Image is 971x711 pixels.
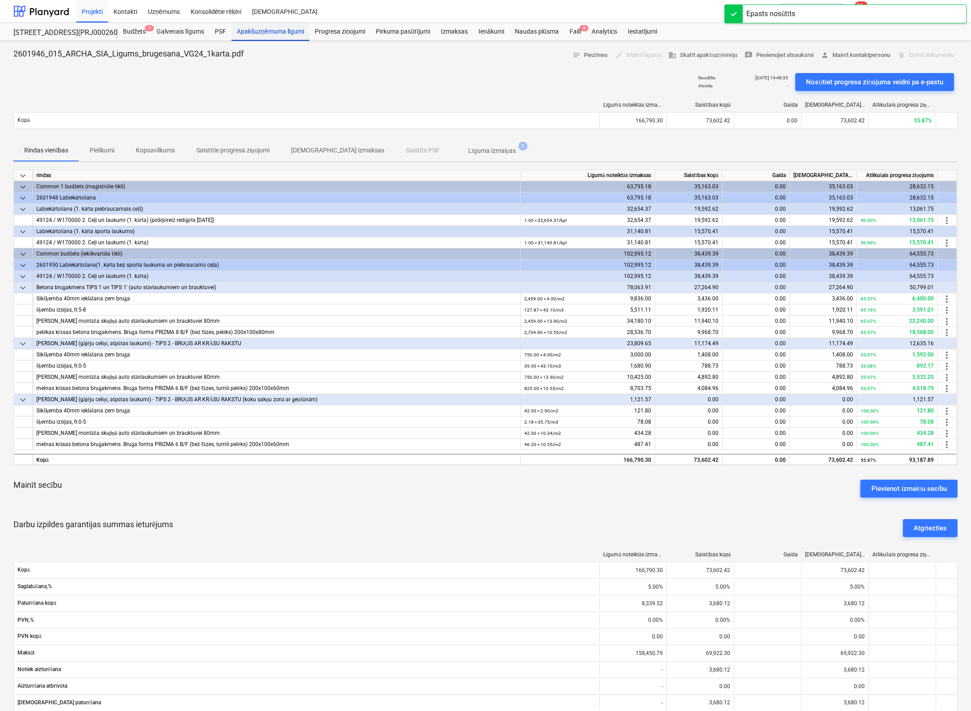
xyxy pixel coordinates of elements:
[708,430,718,436] span: 0.00
[509,23,564,41] a: Naudas plūsma
[697,295,718,302] span: 3,436.00
[36,304,517,316] div: šķembu izsijas, fr.5-8
[697,374,718,380] span: 4,892.80
[36,316,517,327] div: [PERSON_NAME] montāža skujiņā auto stāvlaukumiem un brauktuvei 80mm
[857,282,938,293] div: 50,799.01
[655,338,723,349] div: 11,174.49
[17,117,30,124] p: Kopā
[435,23,473,41] div: Izmaksas
[914,522,947,534] div: Atgriezties
[775,239,786,246] span: 0.00
[775,351,786,358] span: 0.00
[568,48,611,62] button: Piezīmes
[821,51,829,59] span: person
[861,428,934,439] div: 434.28
[790,394,857,405] div: 0.00
[723,338,790,349] div: 0.00
[857,226,938,237] div: 15,570.41
[622,23,662,41] a: Iestatījumi
[790,170,857,181] div: [DEMOGRAPHIC_DATA] izmaksas
[17,395,28,405] span: keyboard_arrow_down
[666,613,734,627] div: 0.00%
[926,668,971,711] iframe: Chat Widget
[694,217,718,223] span: 19,592.62
[231,23,309,41] div: Apakšuzņēmuma līgumi
[666,679,734,694] div: 0.00
[698,83,713,89] p: Atvērts :
[842,408,853,414] span: 0.00
[655,170,723,181] div: Saistības kopā
[723,226,790,237] div: 0.00
[745,50,814,61] span: Pievienojiet atsauksmi
[857,181,938,192] div: 28,632.15
[861,375,876,380] small: 53.07%
[738,102,798,108] div: Gaida
[805,102,865,108] div: [DEMOGRAPHIC_DATA] izmaksas
[655,260,723,271] div: 38,439.39
[655,181,723,192] div: 35,163.03
[697,307,718,313] span: 1,920.11
[655,394,723,405] div: 0.00
[817,48,894,62] button: Mainīt kontaktpersonu
[790,338,857,349] div: 11,174.49
[655,248,723,260] div: 38,439.39
[36,394,517,405] div: [PERSON_NAME] (gājēju celiņi, atpūtas laukumi) - TIPS 2 - BRUĢIS AR KRĀSU RAKSTU (koku sakņu zonā...
[857,170,938,181] div: Atlikušais progresa ziņojums
[861,431,879,436] small: 100.00%
[579,25,588,31] span: 8
[903,519,958,537] button: Atgriezties
[832,295,853,302] span: 3,436.00
[524,237,651,248] div: 31,140.81
[790,260,857,271] div: 38,439.39
[599,580,666,594] div: 5.00%
[861,240,876,245] small: 50.00%
[941,327,952,338] span: more_vert
[521,260,655,271] div: 102,995.12
[775,363,786,369] span: 0.00
[860,480,958,498] button: Pievienot izmaiņu secību
[861,360,934,372] div: 892.17
[524,431,561,436] small: 42.00 × 10.34 / m2
[36,260,517,271] div: 2601950 Labiekārtošana(1. kārta bez sporta laukuma un piebraucamā ceļa)
[801,679,868,694] div: 0.00
[209,23,231,41] a: PSF
[941,417,952,428] span: more_vert
[668,50,737,61] span: Skatīt apakšuzņēmēju
[473,23,509,41] div: Ienākumi
[857,248,938,260] div: 64,555.73
[36,372,517,383] div: [PERSON_NAME] montāža skujiņā auto stāvlaukumiem un brauktuvei 80mm
[36,271,517,282] div: 49124 / W170000 2. Ceļi un laukumi (1. kārta)
[829,239,853,246] span: 15,570.41
[309,23,370,41] a: Progresa ziņojumi
[524,215,651,226] div: 32,654.37
[524,408,558,413] small: 42.00 × 2.90 / m2
[36,192,517,204] div: 2601948 Labiekārtošana
[755,75,788,81] p: [DATE] 14:48:35
[842,419,853,425] span: 0.00
[36,248,517,260] div: Common budžets (iekškvartāla tīkli)
[521,170,655,181] div: Līgumā noteiktās izmaksas
[136,146,175,155] p: Kopsavilkums
[790,248,857,260] div: 38,439.39
[599,696,666,710] div: -
[666,646,734,660] div: 69,922.30
[33,170,521,181] div: rindas
[370,23,435,41] a: Pirkuma pasūtījumi
[564,23,586,41] div: Faili
[697,385,718,391] span: 4,084.96
[671,102,731,108] div: Saistības kopā
[790,204,857,215] div: 19,592.62
[599,613,666,627] div: 0.00%
[655,226,723,237] div: 15,570.41
[521,282,655,293] div: 78,063.91
[801,563,868,577] div: 73,602.42
[836,363,853,369] span: 788.73
[468,146,516,156] p: Līguma izmaiņas
[941,316,952,327] span: more_vert
[723,394,790,405] div: 0.00
[861,349,934,360] div: 1,592.00
[941,238,952,248] span: more_vert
